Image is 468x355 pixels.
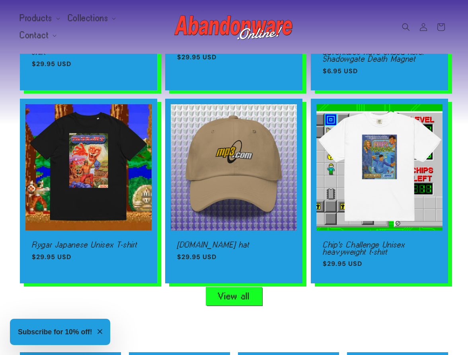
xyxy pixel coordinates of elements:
a: Rygar Japanese Unisex T-shirt [32,241,145,248]
summary: Search [397,18,415,36]
h2: Best Sellers! [20,328,448,340]
a: It's a sad thing that your adventures have ended here! Shadowgate Death Magnet [323,42,436,63]
a: Memorex Floppy Disc Unisex T-shirt [32,42,145,56]
span: Products [20,15,53,22]
a: Abandonware [172,8,297,46]
a: Chip's Challenge Unisex heavyweight t-shirt [323,241,436,255]
summary: Products [15,10,63,27]
a: View all products in the All Products collection [206,287,262,305]
img: Abandonware [174,11,294,43]
span: Collections [68,15,109,22]
a: [DOMAIN_NAME] hat [177,241,291,248]
summary: Contact [15,27,60,44]
span: Contact [20,32,49,39]
summary: Collections [63,10,119,27]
